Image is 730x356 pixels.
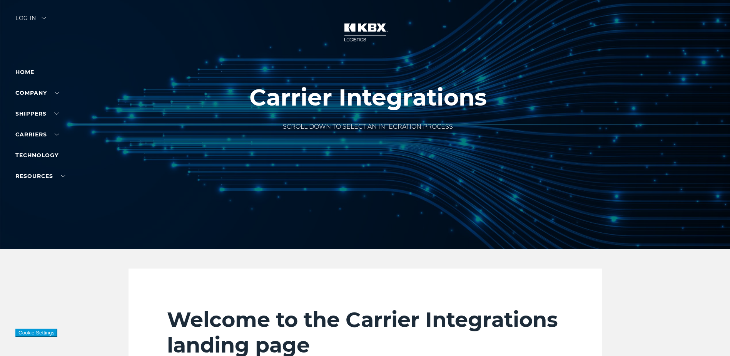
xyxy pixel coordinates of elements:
[42,17,46,19] img: arrow
[15,15,46,27] div: Log in
[249,122,487,131] p: SCROLL DOWN TO SELECT AN INTEGRATION PROCESS
[249,84,487,111] h1: Carrier Integrations
[15,329,57,337] button: Cookie Settings
[15,89,59,96] a: Company
[15,131,59,138] a: Carriers
[15,69,34,76] a: Home
[15,110,59,117] a: SHIPPERS
[15,152,58,159] a: Technology
[336,15,394,49] img: kbx logo
[15,173,65,180] a: RESOURCES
